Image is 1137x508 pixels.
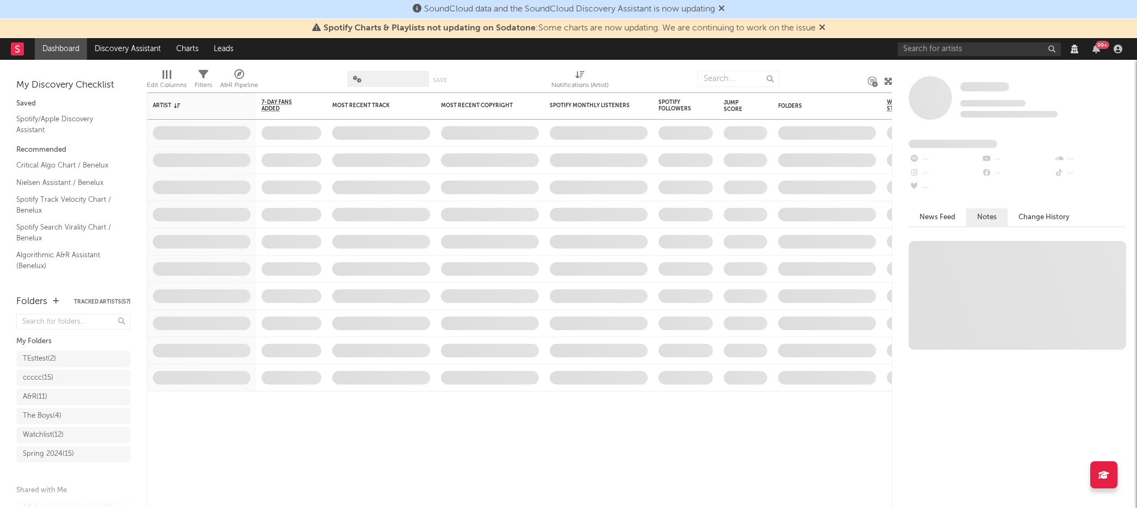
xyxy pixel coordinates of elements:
[16,194,120,216] a: Spotify Track Velocity Chart / Benelux
[441,102,523,109] div: Most Recent Copyright
[718,5,725,14] span: Dismiss
[887,99,925,112] span: Weekly US Streams
[16,177,120,189] a: Nielsen Assistant / Benelux
[960,82,1009,92] a: Some Artist
[16,335,131,348] div: My Folders
[16,79,131,92] div: My Discovery Checklist
[909,166,981,181] div: --
[16,221,120,244] a: Spotify Search Virality Chart / Benelux
[324,24,816,33] span: : Some charts are now updating. We are continuing to work on the issue
[16,370,131,386] a: ccccc(15)
[819,24,825,33] span: Dismiss
[1096,41,1109,49] div: 99 +
[16,408,131,424] a: The Boys(4)
[16,159,120,171] a: Critical Algo Chart / Benelux
[960,111,1058,117] span: 0 fans last week
[23,429,64,442] div: Watchlist ( 12 )
[16,295,47,308] div: Folders
[324,24,536,33] span: Spotify Charts & Playlists not updating on Sodatone
[169,38,206,60] a: Charts
[960,82,1009,91] span: Some Artist
[909,140,997,148] span: Fans Added by Platform
[16,446,131,462] a: Spring 2024(15)
[550,102,631,109] div: Spotify Monthly Listeners
[23,391,47,404] div: A&R ( 11 )
[16,484,131,497] div: Shared with Me
[433,77,447,83] button: Save
[724,100,751,113] div: Jump Score
[16,314,131,330] input: Search for folders...
[16,351,131,367] a: TEsttest(2)
[1092,45,1100,53] button: 99+
[551,65,608,97] div: Notifications (Artist)
[551,79,608,92] div: Notifications (Artist)
[195,79,212,92] div: Filters
[332,102,414,109] div: Most Recent Track
[966,208,1008,226] button: Notes
[778,103,860,109] div: Folders
[16,113,120,135] a: Spotify/Apple Discovery Assistant
[909,152,981,166] div: --
[16,144,131,157] div: Recommended
[23,371,53,385] div: ccccc ( 15 )
[206,38,241,60] a: Leads
[658,99,697,112] div: Spotify Followers
[898,42,1061,56] input: Search for artists
[909,208,966,226] button: News Feed
[87,38,169,60] a: Discovery Assistant
[698,71,779,87] input: Search...
[16,97,131,110] div: Saved
[1054,152,1126,166] div: --
[35,38,87,60] a: Dashboard
[153,102,234,109] div: Artist
[981,152,1053,166] div: --
[16,389,131,405] a: A&R(11)
[23,352,56,365] div: TEsttest ( 2 )
[262,99,305,112] span: 7-Day Fans Added
[220,65,258,97] div: A&R Pipeline
[1008,208,1080,226] button: Change History
[981,166,1053,181] div: --
[16,249,120,271] a: Algorithmic A&R Assistant (Benelux)
[23,410,61,423] div: The Boys ( 4 )
[195,65,212,97] div: Filters
[960,100,1026,107] span: Tracking Since: [DATE]
[909,181,981,195] div: --
[23,448,74,461] div: Spring 2024 ( 15 )
[147,79,187,92] div: Edit Columns
[1054,166,1126,181] div: --
[16,427,131,443] a: Watchlist(12)
[424,5,715,14] span: SoundCloud data and the SoundCloud Discovery Assistant is now updating
[147,65,187,97] div: Edit Columns
[220,79,258,92] div: A&R Pipeline
[74,299,131,305] button: Tracked Artists(57)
